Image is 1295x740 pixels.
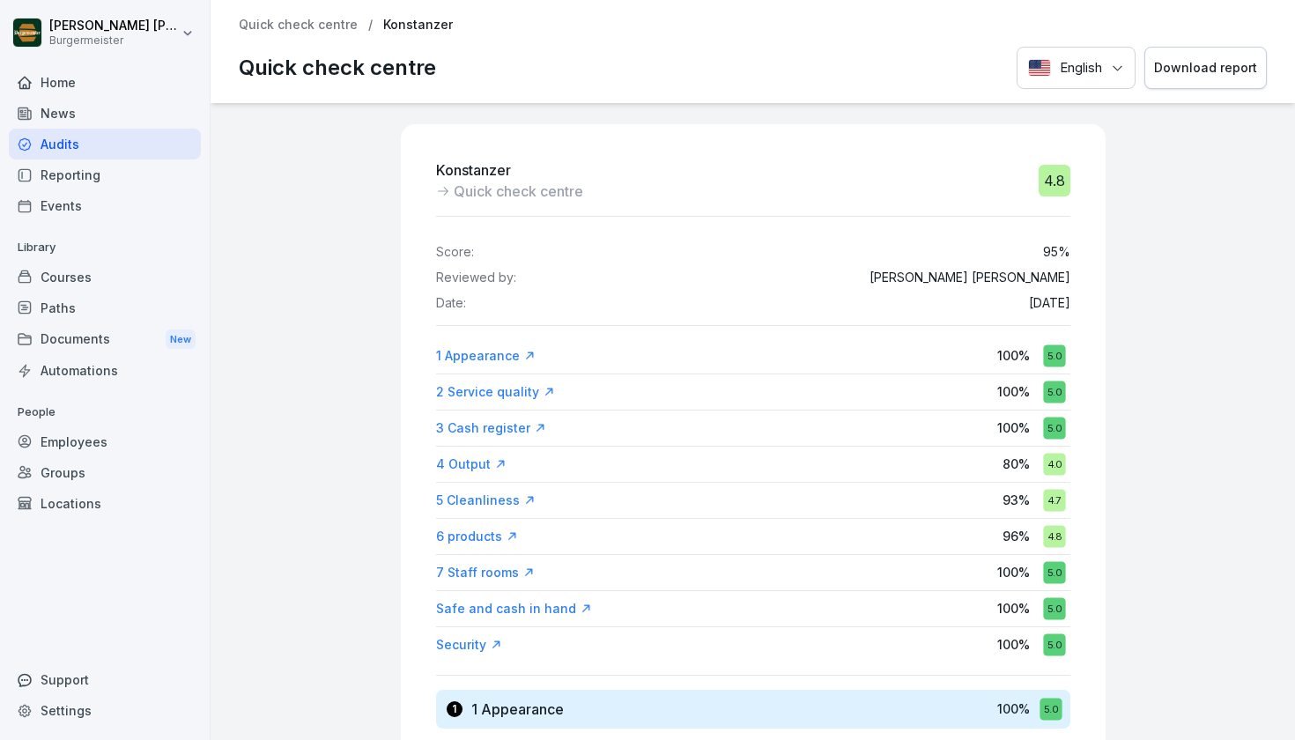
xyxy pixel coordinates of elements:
div: 4.8 [1039,165,1070,196]
a: Groups [9,457,201,488]
button: Language [1017,47,1136,90]
div: Documents [9,323,201,356]
a: 7 Staff rooms [436,564,535,581]
div: 4.7 [1043,489,1065,511]
p: People [9,398,201,426]
a: Locations [9,488,201,519]
div: 5.0 [1040,698,1062,720]
p: English [1060,58,1102,78]
a: Settings [9,695,201,726]
p: [DATE] [1029,296,1070,311]
a: 4 Output [436,455,507,473]
p: Burgermeister [49,34,178,47]
div: 4.8 [1043,525,1065,547]
p: / [368,18,373,33]
a: News [9,98,201,129]
a: Employees [9,426,201,457]
p: Reviewed by: [436,270,516,285]
a: DocumentsNew [9,323,201,356]
a: Safe and cash in hand [436,600,592,618]
a: Audits [9,129,201,159]
p: [PERSON_NAME] [PERSON_NAME] [49,18,178,33]
p: Konstanzer [383,18,453,33]
p: Quick check centre [454,181,583,202]
p: 100 % [997,635,1030,654]
p: 100 % [997,346,1030,365]
p: Library [9,233,201,262]
a: Reporting [9,159,201,190]
div: 5.0 [1043,597,1065,619]
div: 5.0 [1043,561,1065,583]
div: 4.0 [1043,453,1065,475]
div: 5.0 [1043,633,1065,655]
div: New [166,329,196,350]
p: [PERSON_NAME] [PERSON_NAME] [869,270,1070,285]
p: Quick check centre [239,52,436,84]
a: Events [9,190,201,221]
button: Download report [1144,47,1267,90]
a: Home [9,67,201,98]
a: Automations [9,355,201,386]
a: Security [436,636,502,654]
h3: 1 Appearance [471,699,564,719]
p: Score: [436,245,474,260]
p: 100 % [997,418,1030,437]
a: Courses [9,262,201,292]
a: 5 Cleanliness [436,492,536,509]
a: 1 Appearance [436,347,536,365]
p: 80 % [1003,455,1030,473]
p: 100 % [997,563,1030,581]
p: Date: [436,296,466,311]
p: 100 % [997,599,1030,618]
a: 3 Cash register [436,419,546,437]
div: Support [9,664,201,695]
a: 2 Service quality [436,383,555,401]
p: 93 % [1003,491,1030,509]
div: 5.0 [1043,417,1065,439]
a: Paths [9,292,201,323]
p: 95 % [1043,245,1070,260]
p: 96 % [1003,527,1030,545]
a: Quick check centre [239,18,358,33]
div: 5.0 [1043,344,1065,366]
div: 1 [447,701,462,717]
img: English [1028,59,1051,77]
div: 5.0 [1043,381,1065,403]
p: Konstanzer [436,159,583,181]
div: Download report [1154,58,1257,78]
p: 100 % [997,699,1030,718]
p: 100 % [997,382,1030,401]
a: 6 products [436,528,518,545]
